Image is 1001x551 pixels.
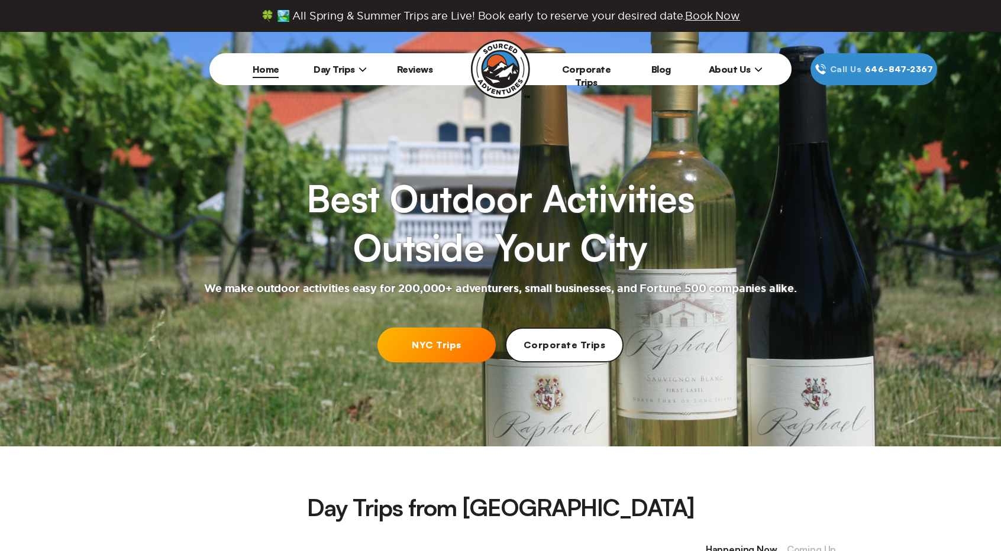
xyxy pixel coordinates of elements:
span: 646‍-847‍-2367 [865,63,933,76]
img: Sourced Adventures company logo [471,40,530,99]
h1: Best Outdoor Activities Outside Your City [306,174,695,273]
span: About Us [709,63,763,75]
a: Corporate Trips [505,328,624,362]
a: Blog [651,63,671,75]
a: Home [253,63,279,75]
span: Day Trips [314,63,367,75]
a: Call Us646‍-847‍-2367 [811,53,937,85]
a: Corporate Trips [562,63,611,88]
h2: We make outdoor activities easy for 200,000+ adventurers, small businesses, and Fortune 500 compa... [204,282,797,296]
span: Call Us [826,63,865,76]
a: NYC Trips [377,328,496,362]
span: 🍀 🏞️ All Spring & Summer Trips are Live! Book early to reserve your desired date. [261,9,740,22]
span: Book Now [685,10,740,21]
a: Reviews [397,63,433,75]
